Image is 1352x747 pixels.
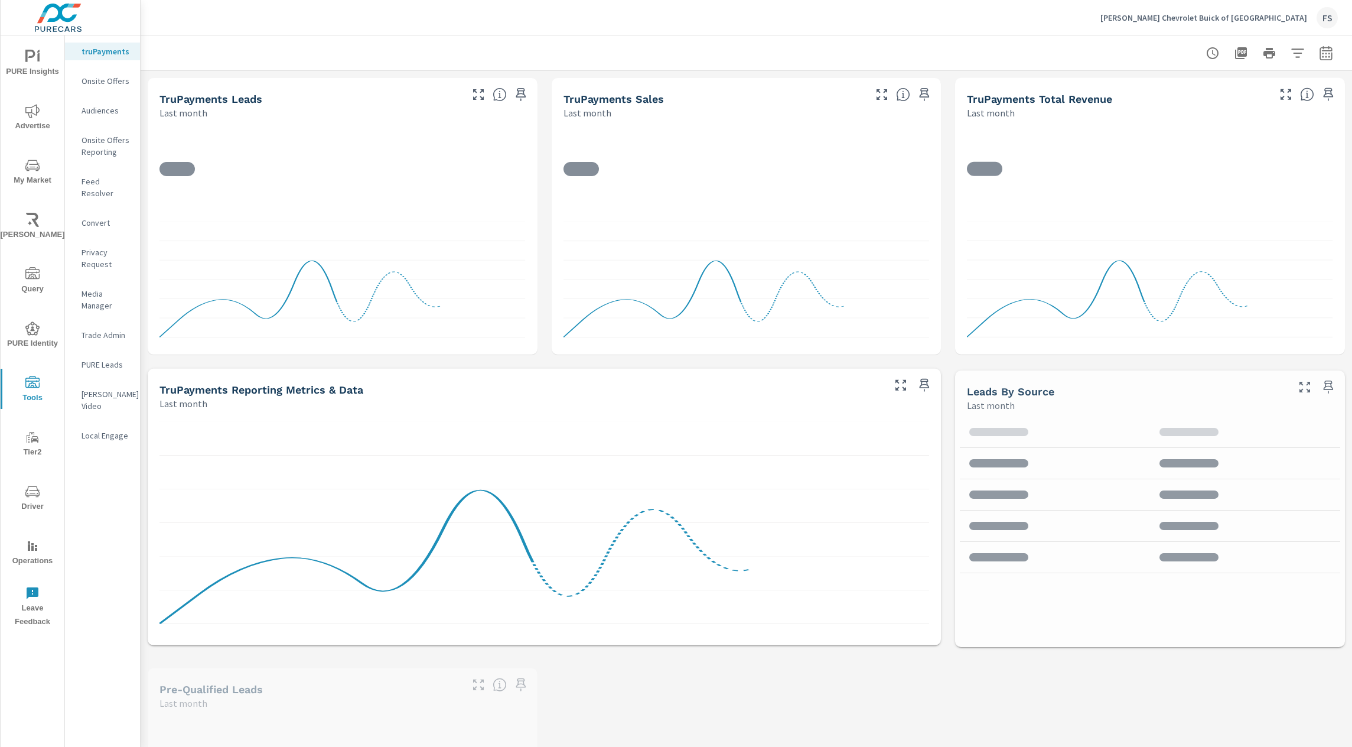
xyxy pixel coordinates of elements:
p: Feed Resolver [82,176,131,199]
button: Select Date Range [1314,41,1338,65]
p: Convert [82,217,131,229]
p: [PERSON_NAME] Chevrolet Buick of [GEOGRAPHIC_DATA] [1100,12,1307,23]
span: Advertise [4,104,61,133]
span: Save this to your personalized report [915,667,934,686]
div: FS [1317,7,1338,28]
div: Privacy Request [65,243,140,273]
span: Save this to your personalized report [1319,667,1338,686]
p: Last month [967,106,1015,120]
p: truPayments [82,46,131,57]
h5: Pre-Qualified Leads [159,683,263,696]
div: Feed Resolver [65,173,140,202]
p: Last month [563,687,611,701]
span: Operations [4,539,61,568]
p: Audiences [82,105,131,116]
p: Last month [563,106,611,120]
p: Local Engage [82,430,131,441]
span: Save this to your personalized report [1319,378,1338,397]
p: Media Manager [82,288,131,311]
span: PURE Insights [4,50,61,79]
div: nav menu [1,35,64,634]
span: A lead that has been submitted but has not gone through the credit application process. [1300,669,1314,683]
h5: truPayments Leads [159,93,262,105]
button: Apply Filters [1286,41,1309,65]
button: Make Fullscreen [891,376,910,395]
h5: truPayments Reporting Metrics & Data [159,384,363,396]
span: Tier2 [4,430,61,459]
h5: truPayments Total Revenue [967,93,1112,105]
button: Make Fullscreen [469,675,488,694]
button: "Export Report to PDF" [1229,41,1253,65]
span: [PERSON_NAME] [4,213,61,242]
span: Leave Feedback [4,586,61,629]
span: Number of sales matched to a truPayments lead. [Source: This data is sourced from the dealer's DM... [896,87,910,102]
p: Onsite Offers [82,75,131,87]
button: Make Fullscreen [1295,378,1314,397]
span: Query [4,267,61,296]
div: truPayments [65,43,140,60]
div: Local Engage [65,427,140,444]
button: Make Fullscreen [1276,667,1295,686]
button: Make Fullscreen [1276,85,1295,104]
button: Make Fullscreen [469,85,488,104]
button: Make Fullscreen [872,85,891,104]
span: My Market [4,158,61,187]
span: Save this to your personalized report [1319,85,1338,104]
span: PURE Identity [4,321,61,350]
div: Onsite Offers [65,72,140,90]
p: Onsite Offers Reporting [82,134,131,158]
div: Onsite Offers Reporting [65,131,140,161]
div: [PERSON_NAME] Video [65,385,140,415]
span: Save this to your personalized report [915,376,934,395]
p: Last month [967,398,1015,413]
span: Driver [4,485,61,514]
span: Save this to your personalized report [915,85,934,104]
span: Tools [4,376,61,405]
h5: No Credit Available Leads [967,674,1100,687]
span: Save this to your personalized report [512,85,530,104]
h5: Leads By Source [967,385,1054,398]
p: PURE Leads [82,359,131,371]
span: Total revenue from sales matched to a truPayments lead. [Source: This data is sourced from the de... [1300,87,1314,102]
p: Privacy Request [82,246,131,270]
span: The number of truPayments leads. [493,87,507,102]
p: Last month [159,106,207,120]
p: Last month [967,687,1015,701]
div: Trade Admin [65,326,140,344]
button: Print Report [1257,41,1281,65]
div: PURE Leads [65,356,140,373]
p: [PERSON_NAME] Video [82,388,131,412]
span: A basic review has been done and has not approved the credit worthiness of the lead by the config... [896,669,910,683]
div: Audiences [65,102,140,119]
h5: Not Qualified Leads [563,674,666,687]
p: Last month [159,696,207,710]
div: Convert [65,214,140,232]
span: Save this to your personalized report [512,675,530,694]
p: Trade Admin [82,329,131,341]
h5: truPayments Sales [563,93,664,105]
button: Make Fullscreen [872,667,891,686]
div: Media Manager [65,285,140,314]
span: A basic review has been done and approved the credit worthiness of the lead by the configured cre... [493,678,507,692]
p: Last month [159,397,207,411]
